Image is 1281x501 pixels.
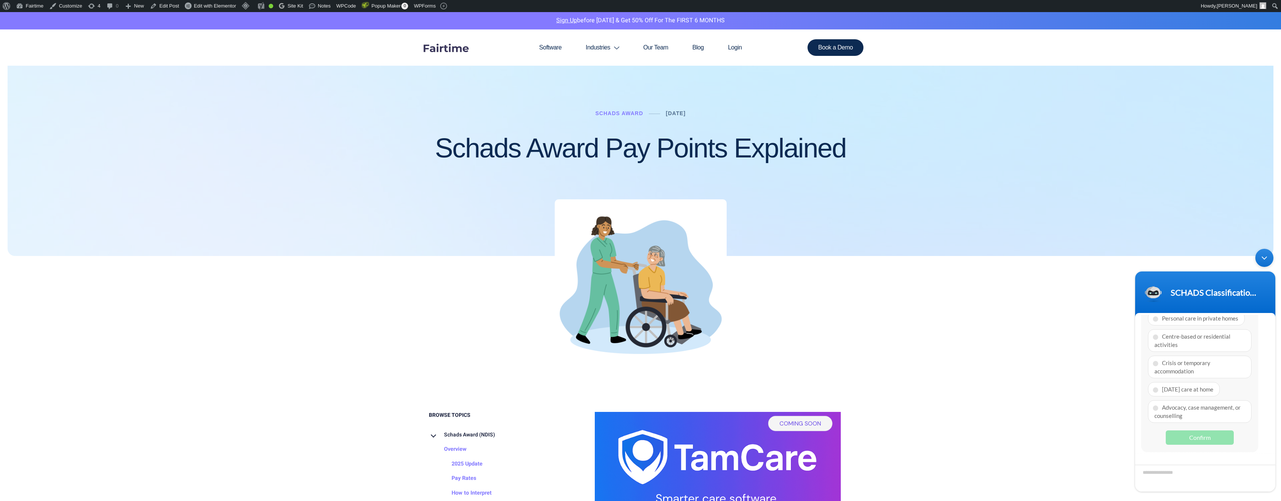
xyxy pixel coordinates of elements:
[1131,245,1279,495] iframe: SalesIQ Chatwindow
[436,471,476,486] a: Pay Rates
[716,29,754,66] a: Login
[401,3,408,9] span: 0
[818,45,853,51] span: Book a Demo
[527,29,574,66] a: Software
[269,4,273,8] div: Good
[595,110,643,116] a: Schads Award
[808,39,863,56] a: Book a Demo
[429,428,495,442] a: Schads Award (NDIS)
[666,110,685,116] a: [DATE]
[436,457,483,472] a: 2025 Update
[435,133,846,163] h1: Schads Award Pay Points Explained
[680,29,716,66] a: Blog
[6,16,1275,26] p: before [DATE] & Get 50% Off for the FIRST 6 MONTHS
[1217,3,1257,9] span: [PERSON_NAME]
[555,199,727,371] img: schads award
[556,16,577,25] a: Sign Up
[631,29,680,66] a: Our Team
[436,486,492,501] a: How to Interpret
[288,3,303,9] span: Site Kit
[574,29,631,66] a: Industries
[429,442,467,457] a: Overview
[194,3,236,9] span: Edit with Elementor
